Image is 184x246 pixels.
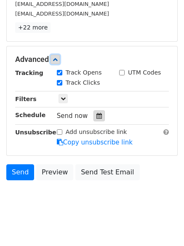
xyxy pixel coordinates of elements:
[142,206,184,246] iframe: Chat Widget
[36,164,73,180] a: Preview
[15,112,45,118] strong: Schedule
[15,70,43,76] strong: Tracking
[75,164,139,180] a: Send Test Email
[6,164,34,180] a: Send
[15,55,169,64] h5: Advanced
[15,96,37,102] strong: Filters
[15,1,109,7] small: [EMAIL_ADDRESS][DOMAIN_NAME]
[66,78,100,87] label: Track Clicks
[128,68,161,77] label: UTM Codes
[57,139,133,146] a: Copy unsubscribe link
[15,129,56,136] strong: Unsubscribe
[15,11,109,17] small: [EMAIL_ADDRESS][DOMAIN_NAME]
[15,22,51,33] a: +22 more
[66,68,102,77] label: Track Opens
[66,128,127,136] label: Add unsubscribe link
[57,112,88,120] span: Send now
